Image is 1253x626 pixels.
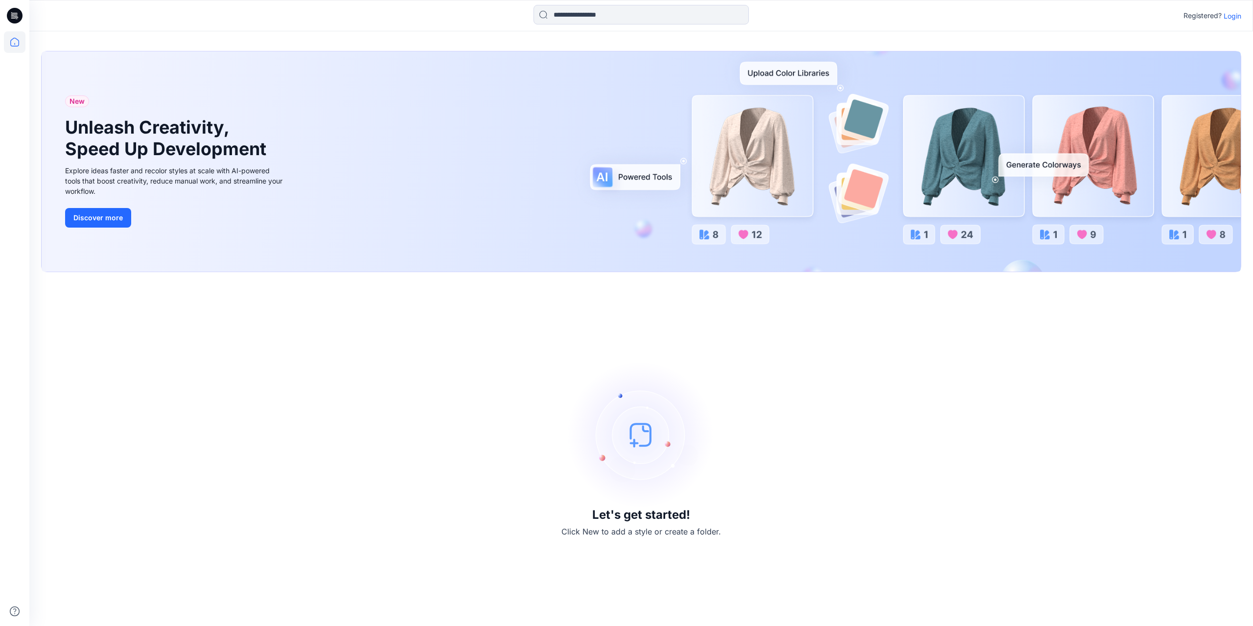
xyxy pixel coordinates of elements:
p: Registered? [1183,10,1222,22]
a: Discover more [65,208,285,228]
div: Explore ideas faster and recolor styles at scale with AI-powered tools that boost creativity, red... [65,165,285,196]
p: Click New to add a style or create a folder. [561,526,721,537]
button: Discover more [65,208,131,228]
h3: Let's get started! [592,508,690,522]
p: Login [1224,11,1241,21]
img: empty-state-image.svg [568,361,715,508]
h1: Unleash Creativity, Speed Up Development [65,117,271,159]
span: New [70,95,85,107]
